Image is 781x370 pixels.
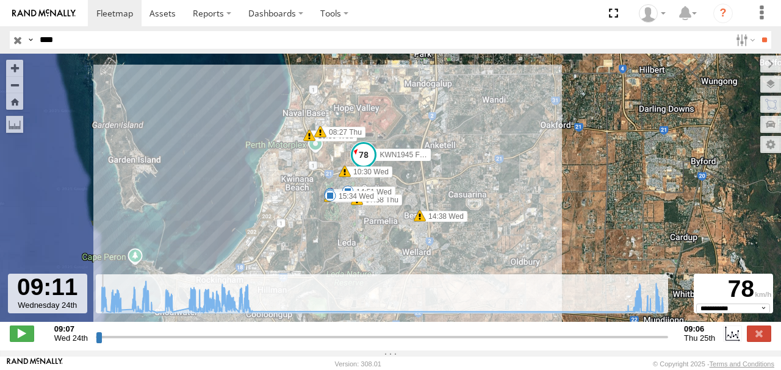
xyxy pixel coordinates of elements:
[420,211,467,222] label: 14:38 Wed
[320,127,365,138] label: 08:27 Thu
[696,276,771,304] div: 78
[710,360,774,368] a: Terms and Conditions
[653,360,774,368] div: © Copyright 2025 -
[325,187,337,199] div: 8
[7,358,63,370] a: Visit our Website
[684,333,715,343] span: Thu 25th Sep 2025
[10,326,34,341] label: Play/Stop
[747,326,771,341] label: Close
[54,333,88,343] span: Wed 24th Sep 2025
[26,31,35,49] label: Search Query
[6,116,23,133] label: Measure
[731,31,757,49] label: Search Filter Options
[330,191,378,202] label: 15:34 Wed
[309,130,357,141] label: 13:36 Wed
[54,324,88,333] strong: 09:07
[6,93,23,110] button: Zoom Home
[713,4,733,23] i: ?
[635,4,670,23] div: Jeff Wegner
[6,60,23,76] button: Zoom in
[684,324,715,333] strong: 09:06
[760,136,781,153] label: Map Settings
[335,360,381,368] div: Version: 308.01
[380,150,437,158] span: KWN1945 Flocon
[6,76,23,93] button: Zoom out
[357,194,402,205] label: 07:58 Thu
[12,9,76,18] img: rand-logo.svg
[345,166,392,177] label: 10:30 Wed
[348,187,395,197] label: 14:51 Wed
